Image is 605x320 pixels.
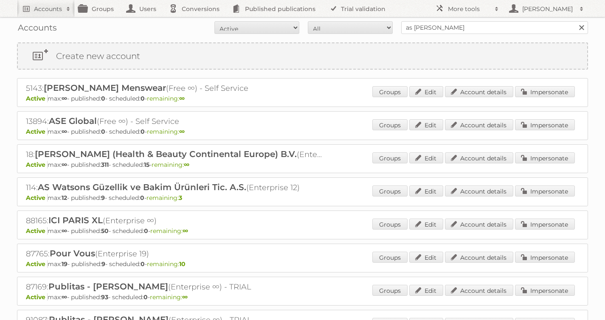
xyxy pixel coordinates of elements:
[101,227,109,235] strong: 50
[179,194,182,202] strong: 3
[144,293,148,301] strong: 0
[48,281,168,292] span: Publitas - [PERSON_NAME]
[372,252,408,263] a: Groups
[101,194,105,202] strong: 9
[62,194,67,202] strong: 12
[26,128,48,135] span: Active
[101,260,105,268] strong: 9
[409,285,443,296] a: Edit
[18,43,587,69] a: Create new account
[26,83,323,94] h2: 5143: (Free ∞) - Self Service
[62,95,67,102] strong: ∞
[184,161,189,168] strong: ∞
[515,252,575,263] a: Impersonate
[26,281,323,292] h2: 87169: (Enterprise ∞) - TRIAL
[141,260,145,268] strong: 0
[26,293,48,301] span: Active
[26,194,48,202] span: Active
[101,161,109,168] strong: 311
[152,161,189,168] span: remaining:
[515,152,575,163] a: Impersonate
[150,227,188,235] span: remaining:
[147,95,185,102] span: remaining:
[141,128,145,135] strong: 0
[141,95,145,102] strong: 0
[26,293,579,301] p: max: - published: - scheduled: -
[44,83,166,93] span: [PERSON_NAME] Menswear
[146,194,182,202] span: remaining:
[445,185,513,196] a: Account details
[26,128,579,135] p: max: - published: - scheduled: -
[179,260,186,268] strong: 10
[26,116,323,127] h2: 13894: (Free ∞) - Self Service
[445,219,513,230] a: Account details
[372,185,408,196] a: Groups
[62,293,67,301] strong: ∞
[49,116,97,126] span: ASE Global
[179,95,185,102] strong: ∞
[26,215,323,226] h2: 88165: (Enterprise ∞)
[101,293,108,301] strong: 93
[372,86,408,97] a: Groups
[409,119,443,130] a: Edit
[409,219,443,230] a: Edit
[515,285,575,296] a: Impersonate
[445,86,513,97] a: Account details
[372,119,408,130] a: Groups
[144,161,149,168] strong: 15
[515,219,575,230] a: Impersonate
[48,215,103,225] span: ICI PARIS XL
[101,128,105,135] strong: 0
[183,227,188,235] strong: ∞
[62,260,68,268] strong: 19
[26,260,48,268] span: Active
[34,5,62,13] h2: Accounts
[26,161,48,168] span: Active
[515,185,575,196] a: Impersonate
[26,194,579,202] p: max: - published: - scheduled: -
[101,95,105,102] strong: 0
[26,95,579,102] p: max: - published: - scheduled: -
[515,86,575,97] a: Impersonate
[147,128,185,135] span: remaining:
[445,119,513,130] a: Account details
[372,219,408,230] a: Groups
[372,152,408,163] a: Groups
[179,128,185,135] strong: ∞
[26,149,323,160] h2: 18: (Enterprise ∞)
[35,149,297,159] span: [PERSON_NAME] (Health & Beauty Continental Europe) B.V.
[448,5,490,13] h2: More tools
[26,95,48,102] span: Active
[409,252,443,263] a: Edit
[50,248,95,258] span: Pour Vous
[26,161,579,168] p: max: - published: - scheduled: -
[62,128,67,135] strong: ∞
[26,248,323,259] h2: 87765: (Enterprise 19)
[409,185,443,196] a: Edit
[144,227,148,235] strong: 0
[372,285,408,296] a: Groups
[409,152,443,163] a: Edit
[520,5,575,13] h2: [PERSON_NAME]
[150,293,188,301] span: remaining:
[26,227,48,235] span: Active
[140,194,144,202] strong: 0
[62,161,67,168] strong: ∞
[38,182,246,192] span: AS Watsons Güzellik ve Bakim Ürünleri Tic. A.S.
[26,260,579,268] p: max: - published: - scheduled: -
[515,119,575,130] a: Impersonate
[409,86,443,97] a: Edit
[445,252,513,263] a: Account details
[445,285,513,296] a: Account details
[182,293,188,301] strong: ∞
[147,260,186,268] span: remaining:
[62,227,67,235] strong: ∞
[445,152,513,163] a: Account details
[26,227,579,235] p: max: - published: - scheduled: -
[26,182,323,193] h2: 114: (Enterprise 12)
